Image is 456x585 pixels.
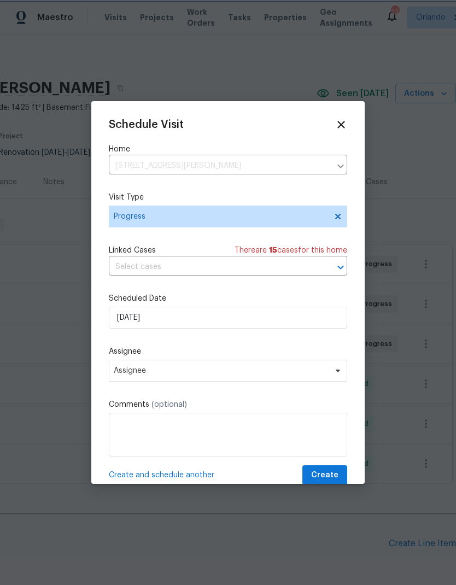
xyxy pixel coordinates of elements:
[109,346,347,357] label: Assignee
[114,366,328,375] span: Assignee
[109,119,184,130] span: Schedule Visit
[151,401,187,408] span: (optional)
[109,259,317,276] input: Select cases
[109,192,347,203] label: Visit Type
[109,144,347,155] label: Home
[269,247,277,254] span: 15
[109,399,347,410] label: Comments
[109,157,331,174] input: Enter in an address
[109,470,214,481] span: Create and schedule another
[311,469,338,482] span: Create
[235,245,347,256] span: There are case s for this home
[109,293,347,304] label: Scheduled Date
[302,465,347,485] button: Create
[109,245,156,256] span: Linked Cases
[335,119,347,131] span: Close
[333,260,348,275] button: Open
[109,307,347,329] input: M/D/YYYY
[114,211,326,222] span: Progress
